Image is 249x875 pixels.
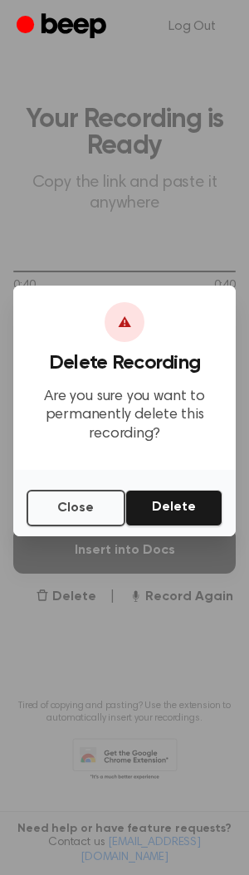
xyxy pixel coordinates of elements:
a: Log Out [152,7,232,46]
div: ⚠ [105,302,144,342]
p: Are you sure you want to permanently delete this recording? [27,388,222,444]
button: Delete [125,490,222,526]
h3: Delete Recording [27,352,222,374]
button: Close [27,490,125,526]
a: Beep [17,11,110,43]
